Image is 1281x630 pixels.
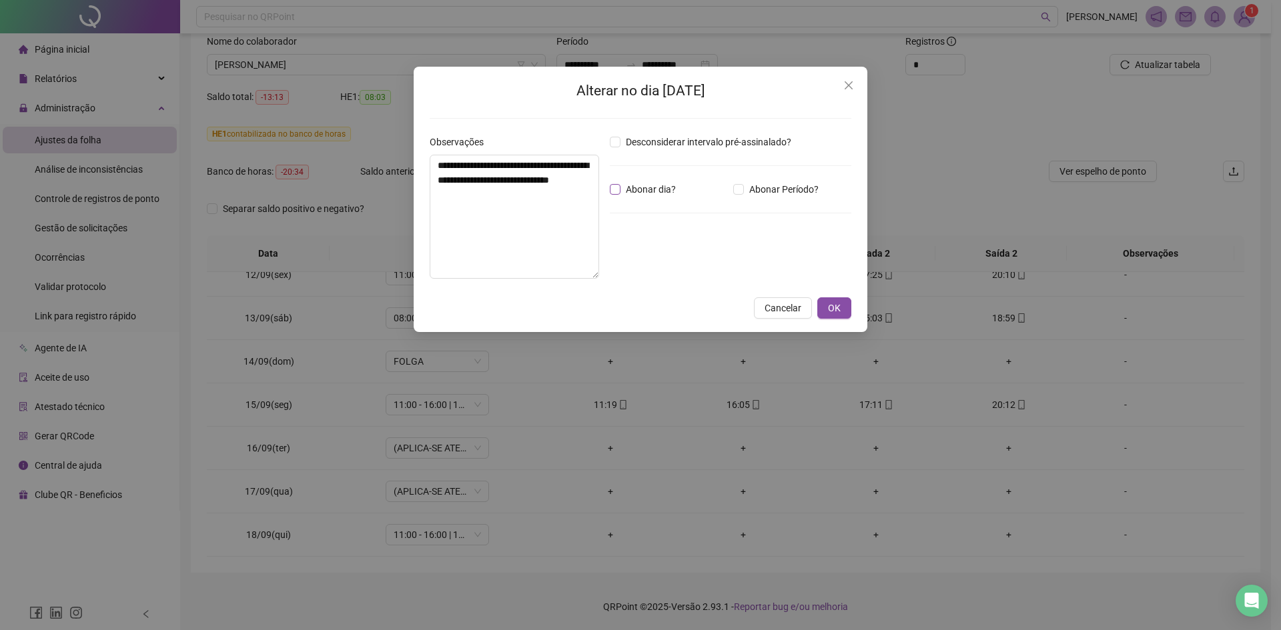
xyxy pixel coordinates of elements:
span: close [843,80,854,91]
span: Abonar Período? [744,182,824,197]
button: Cancelar [754,297,812,319]
span: Abonar dia? [620,182,681,197]
button: Close [838,75,859,96]
span: OK [828,301,841,315]
div: Open Intercom Messenger [1236,585,1268,617]
h2: Alterar no dia [DATE] [430,80,851,102]
button: OK [817,297,851,319]
label: Observações [430,135,492,149]
span: Cancelar [765,301,801,315]
span: Desconsiderar intervalo pré-assinalado? [620,135,797,149]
